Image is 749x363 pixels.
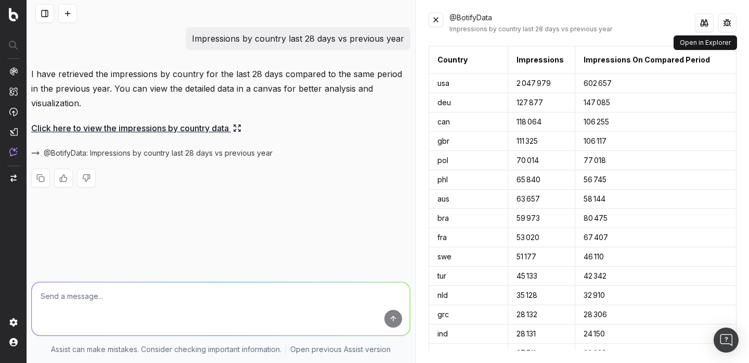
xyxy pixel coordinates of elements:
img: Studio [9,128,18,136]
div: Open in Explorer [674,35,737,50]
td: grc [429,305,508,324]
td: 35 128 [508,286,575,305]
td: 32 910 [575,286,737,305]
td: 70 014 [508,151,575,170]
td: 24 150 [575,324,737,344]
td: 51 177 [508,247,575,267]
td: swe [429,247,508,267]
td: nld [429,286,508,305]
span: @BotifyData: Impressions by country last 28 days vs previous year [44,148,273,158]
td: phl [429,170,508,190]
td: 80 475 [575,209,737,228]
td: deu [429,93,508,112]
td: 46 110 [575,247,737,267]
div: Impressions by country last 28 days vs previous year [449,25,695,33]
img: Botify logo [9,8,18,21]
div: @BotifyData [449,12,695,33]
td: 111 325 [508,132,575,151]
td: fra [429,228,508,247]
td: tur [429,267,508,286]
td: 45 133 [508,267,575,286]
td: usa [429,74,508,93]
td: 59 973 [508,209,575,228]
img: Analytics [9,67,18,76]
td: rou [429,344,508,363]
td: aus [429,190,508,209]
td: 33 039 [575,344,737,363]
td: 42 342 [575,267,737,286]
td: pol [429,151,508,170]
td: 63 657 [508,190,575,209]
td: 65 840 [508,170,575,190]
button: @BotifyData: Impressions by country last 28 days vs previous year [31,148,285,158]
td: 118 064 [508,112,575,132]
td: 67 407 [575,228,737,247]
img: Activation [9,107,18,116]
td: bra [429,209,508,228]
img: My account [9,338,18,346]
td: 58 144 [575,190,737,209]
td: gbr [429,132,508,151]
a: Click here to view the impressions by country data [31,121,241,135]
img: Assist [9,147,18,156]
td: 106 117 [575,132,737,151]
td: 2 047 979 [508,74,575,93]
td: 53 020 [508,228,575,247]
td: 28 132 [508,305,575,324]
div: Open Intercom Messenger [714,328,739,353]
td: 28 306 [575,305,737,324]
img: Intelligence [9,87,18,96]
button: Impressions [516,55,564,65]
img: Setting [9,318,18,327]
td: 106 255 [575,112,737,132]
td: 127 877 [508,93,575,112]
td: 56 745 [575,170,737,190]
td: 602 657 [575,74,737,93]
td: can [429,112,508,132]
td: ind [429,324,508,344]
button: Country [437,55,468,65]
td: 28 131 [508,324,575,344]
a: Open previous Assist version [290,344,391,355]
p: Impressions by country last 28 days vs previous year [192,31,404,46]
td: 77 018 [575,151,737,170]
p: Assist can make mistakes. Consider checking important information. [51,344,281,355]
img: Switch project [10,174,17,182]
td: 147 085 [575,93,737,112]
button: Impressions On Compared Period [584,55,710,65]
p: I have retrieved the impressions by country for the last 28 days compared to the same period in t... [31,67,410,110]
td: 27 511 [508,344,575,363]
